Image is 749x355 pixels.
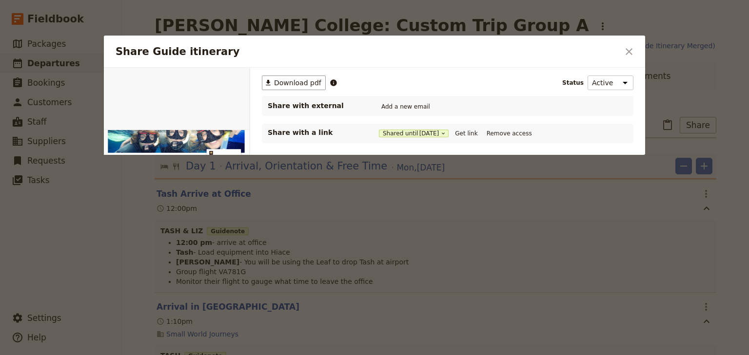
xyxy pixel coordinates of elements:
span: Fieldbook [27,12,84,26]
button: Actions [594,18,611,35]
button: Actions [698,299,714,315]
span: Based on the package: [369,41,715,51]
a: Services [261,62,308,90]
button: Sales Brochure [633,181,713,194]
button: Edit this itinerary item [157,301,299,313]
div: 1:10pm [157,317,193,326]
span: - Load equipment into Hiace [194,248,290,256]
a: Small World Journeys [166,329,238,339]
strong: [PERSON_NAME] [176,258,239,266]
span: Guide itinerary [639,155,690,165]
span: Mon , [DATE] [396,162,445,173]
button: Guide itinerary [633,153,713,167]
strong: Tash [176,248,194,256]
a: Information [155,62,214,90]
span: Customers [27,97,72,107]
a: [PERSON_NAME] College: Custom Trip (2025) (Sales & Guide Itinerary Merged) [447,42,715,50]
button: Edit this itinerary item [157,188,251,200]
span: Tasks [27,175,50,185]
a: Itinerary [214,62,261,90]
span: Contact Information [639,142,707,151]
span: Packages [27,39,66,49]
span: 5 days / 4 nights [249,41,306,51]
span: Guide note [207,227,249,235]
span: Arrival, Orientation & Free Time [225,159,388,173]
span: Draft [155,41,179,51]
span: Group flight VA781G [176,268,246,276]
a: Assignment [523,62,584,90]
span: Bookings [27,78,65,88]
span: - You will be using the Leaf to drop Tash at airport [239,258,409,266]
button: List view [155,117,171,133]
button: Paste itinerary item [659,117,676,133]
span: Departures [27,58,80,68]
button: Collapse all [266,117,327,133]
a: Group [486,62,523,90]
button: Edit day information [160,159,445,173]
span: Settings [27,313,61,323]
a: Requests [308,62,357,90]
button: Calendar view [171,117,187,133]
button: Contact Information [633,140,713,153]
span: Staff [27,117,47,127]
button: Passenger itinerary [633,167,713,181]
a: Bookings [437,62,486,90]
span: - arrive at office [212,239,267,246]
a: Tasks [584,62,618,90]
span: Help [27,333,46,342]
span: Suppliers [27,136,66,146]
button: Share [680,117,716,133]
span: Requests [27,156,65,166]
span: 0/140 booked [314,41,361,51]
a: Package options [357,62,436,90]
span: Monitor their flight to gauge what time to leave the office [176,278,373,285]
p: Itinerary view [155,105,716,115]
a: Documents [617,62,676,90]
span: Sales Brochure [639,183,690,192]
div: 12:00pm [157,204,197,213]
span: Day 1 [186,159,216,173]
span: Passenger itinerary [639,169,705,179]
strong: 12:00 pm [176,239,212,246]
span: [DATE] – [DATE] [187,41,241,51]
h1: [PERSON_NAME] College: Custom Trip Group A [155,16,589,35]
h3: TASH & LIZ [160,226,710,236]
